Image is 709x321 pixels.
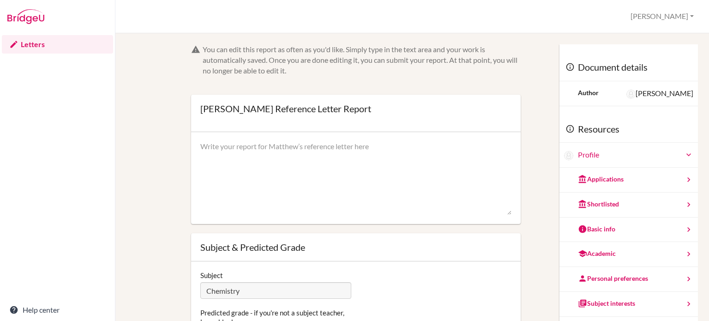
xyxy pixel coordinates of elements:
a: Subject interests [559,292,698,317]
div: [PERSON_NAME] [626,88,693,99]
a: Profile [578,150,693,160]
div: Personal preferences [578,274,648,283]
a: Letters [2,35,113,54]
div: [PERSON_NAME] Reference Letter Report [200,104,371,113]
div: Academic [578,249,616,258]
label: Subject [200,271,223,280]
a: Applications [559,168,698,193]
a: Help center [2,301,113,319]
button: [PERSON_NAME] [626,8,698,25]
img: Stacey Frallicciardi [626,90,636,99]
div: Shortlisted [578,200,619,209]
div: Subject interests [578,299,635,308]
a: Academic [559,242,698,267]
div: Author [578,88,599,97]
div: Resources [559,115,698,143]
div: Subject & Predicted Grade [200,242,511,252]
div: Applications [578,175,624,184]
a: Personal preferences [559,267,698,292]
a: Basic info [559,218,698,242]
div: Basic info [578,224,615,234]
div: You can edit this report as often as you'd like. Simply type in the text area and your work is au... [203,44,521,76]
a: Shortlisted [559,193,698,218]
img: Bridge-U [7,9,44,24]
img: Matthew Wijono [564,151,573,160]
div: Document details [559,54,698,81]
